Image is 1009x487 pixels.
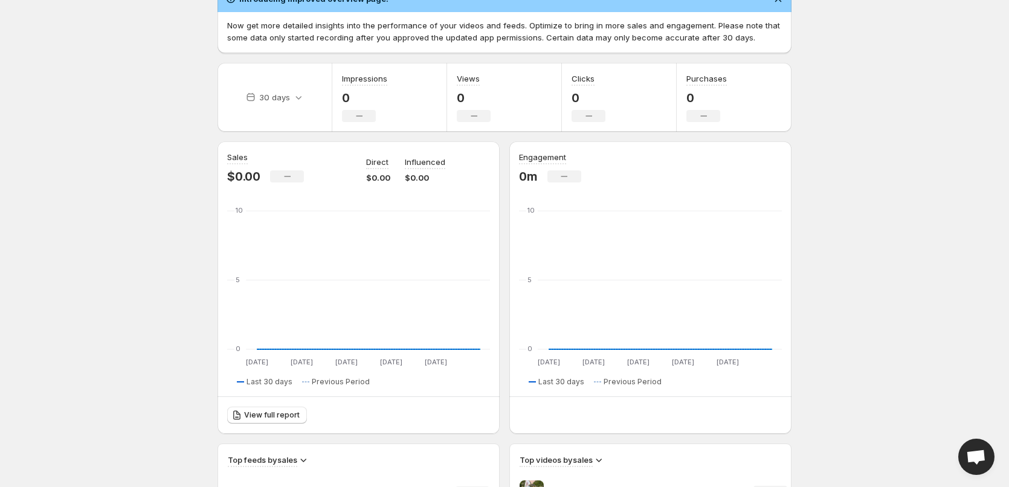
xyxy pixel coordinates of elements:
span: Last 30 days [247,377,292,387]
text: 5 [236,276,240,284]
text: 0 [527,344,532,353]
a: View full report [227,407,307,424]
h3: Clicks [572,73,595,85]
h3: Top feeds by sales [228,454,297,466]
text: [DATE] [291,358,313,366]
p: 30 days [259,91,290,103]
p: $0.00 [227,169,260,184]
span: Previous Period [604,377,662,387]
h3: Impressions [342,73,387,85]
h3: Engagement [519,151,566,163]
p: 0 [457,91,491,105]
text: 5 [527,276,532,284]
p: Influenced [405,156,445,168]
p: 0 [686,91,727,105]
text: [DATE] [717,358,739,366]
text: [DATE] [538,358,560,366]
p: 0 [572,91,605,105]
text: [DATE] [582,358,605,366]
span: Previous Period [312,377,370,387]
span: Last 30 days [538,377,584,387]
p: 0m [519,169,538,184]
span: View full report [244,410,300,420]
text: [DATE] [335,358,358,366]
text: 10 [236,206,243,214]
p: Now get more detailed insights into the performance of your videos and feeds. Optimize to bring i... [227,19,782,44]
text: [DATE] [380,358,402,366]
text: 10 [527,206,535,214]
div: Open chat [958,439,994,475]
p: 0 [342,91,387,105]
h3: Top videos by sales [520,454,593,466]
text: [DATE] [672,358,694,366]
p: $0.00 [405,172,445,184]
text: [DATE] [425,358,447,366]
h3: Sales [227,151,248,163]
text: 0 [236,344,240,353]
text: [DATE] [246,358,268,366]
h3: Views [457,73,480,85]
text: [DATE] [627,358,650,366]
p: $0.00 [366,172,390,184]
p: Direct [366,156,388,168]
h3: Purchases [686,73,727,85]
